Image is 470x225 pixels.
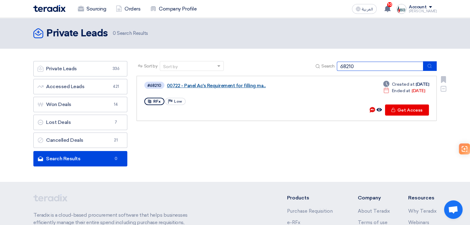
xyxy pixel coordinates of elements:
[33,97,127,112] a: Won Deals14
[392,81,414,88] span: Created at
[287,208,333,214] a: Purchase Requisition
[112,66,120,72] span: 336
[383,88,425,94] div: [DATE]
[321,63,334,69] span: Search
[112,119,120,125] span: 7
[358,208,390,214] a: About Teradix
[444,200,463,219] div: Open chat
[396,4,406,14] img: Screenshot___1725307363992.png
[352,4,377,14] button: العربية
[408,194,437,202] li: Resources
[33,61,127,76] a: Private Leads336
[112,101,120,108] span: 14
[113,30,148,37] span: Search Results
[147,84,161,88] div: #68210
[358,194,390,202] li: Company
[287,194,339,202] li: Products
[73,2,111,16] a: Sourcing
[409,10,437,13] div: [PERSON_NAME]
[409,5,426,10] div: Account
[383,81,429,88] div: [DATE]
[33,151,127,166] a: Search Results0
[387,2,392,7] span: 10
[112,156,120,162] span: 0
[33,115,127,130] a: Lost Deals7
[112,84,120,90] span: 421
[33,133,127,148] a: Cancelled Deals21
[33,5,66,12] img: Teradix logo
[33,79,127,94] a: Accessed Leads421
[392,88,410,94] span: Ended at
[153,99,161,104] span: RFx
[113,31,116,36] span: 0
[408,208,437,214] a: Why Teradix
[145,2,201,16] a: Company Profile
[163,63,178,70] div: Sort by
[385,104,429,116] button: Get Access
[111,2,145,16] a: Orders
[144,63,158,69] span: Sort by
[112,137,120,143] span: 21
[46,27,108,40] h2: Private Leads
[174,99,182,104] span: Low
[362,7,373,11] span: العربية
[167,83,321,88] a: 00722 - Panel Ac's Requirement for filling ma...
[337,62,423,71] input: Search by title or reference number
